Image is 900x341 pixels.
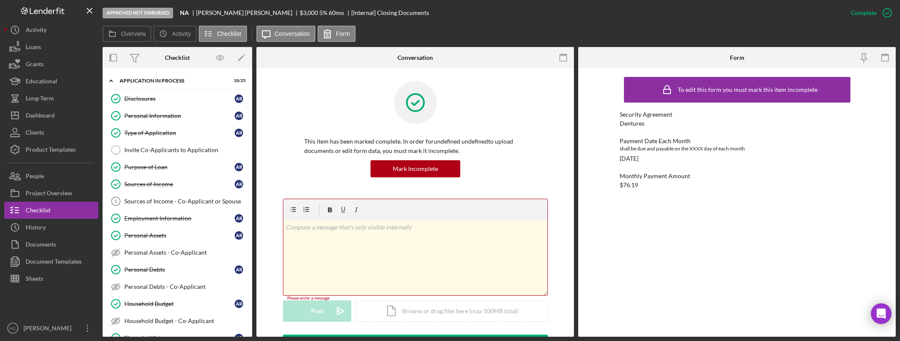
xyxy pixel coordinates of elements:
div: People [26,168,44,187]
div: Educational [26,73,57,92]
div: Approved Not Disbursed [103,8,173,18]
a: Type of ApplicationAR [107,124,248,141]
div: 60 mo [329,9,344,16]
button: Document Templates [4,253,98,270]
button: Activity [4,21,98,38]
label: Conversation [275,30,310,37]
div: shall be due and payable on the XXXX day of each month [620,144,855,153]
div: Sources of Income [124,181,235,188]
div: Sheets [26,270,43,289]
div: History [26,219,46,238]
div: Long-Term [26,90,54,109]
div: $76.19 [620,182,638,188]
button: Complete [842,4,896,21]
label: Checklist [217,30,241,37]
div: Checklist [165,54,190,61]
a: Personal Assets - Co-Applicant [107,244,248,261]
div: 18 / 25 [230,78,246,83]
a: Household Budget - Co-Applicant [107,312,248,329]
a: Dashboard [4,107,98,124]
div: Activity [26,21,47,41]
a: Invite Co-Applicants to Application [107,141,248,159]
div: [PERSON_NAME] [21,320,77,339]
div: Application In Process [120,78,224,83]
div: A R [235,163,243,171]
a: Household BudgetAR [107,295,248,312]
div: Sources of Income - Co-Applicant or Spouse [124,198,247,205]
div: Dashboard [26,107,55,126]
button: Educational [4,73,98,90]
div: Payment Date Each Month [620,138,855,144]
div: Household Budget - Co-Applicant [124,317,247,324]
button: Project Overview [4,185,98,202]
a: DisclosuresAR [107,90,248,107]
button: Long-Term [4,90,98,107]
button: People [4,168,98,185]
div: Conversation [397,54,433,61]
div: Form [730,54,744,61]
a: 6Sources of Income - Co-Applicant or Spouse [107,193,248,210]
button: Loans [4,38,98,56]
label: Activity [172,30,191,37]
div: Grants [26,56,44,75]
div: Invite Co-Applicants to Application [124,147,247,153]
a: Purpose of LoanAR [107,159,248,176]
button: Form [318,26,356,42]
a: Personal AssetsAR [107,227,248,244]
div: A R [235,129,243,137]
button: Mark Incomplete [371,160,460,177]
div: Personal Information [124,112,235,119]
div: Mark Incomplete [393,160,438,177]
div: Personal Assets - Co-Applicant [124,249,247,256]
div: Dentures [620,120,644,127]
a: Personal DebtsAR [107,261,248,278]
button: Grants [4,56,98,73]
div: A R [235,180,243,188]
div: Loans [26,38,41,58]
a: Documents [4,236,98,253]
p: This item has been marked complete. In order for undefined undefined to upload documents or edit ... [304,137,526,156]
div: Monthly Payment Amount [620,173,855,179]
tspan: 6 [115,199,117,204]
div: Please enter a message [283,296,548,301]
div: 5 % [319,9,327,16]
button: Product Templates [4,141,98,158]
div: A R [235,265,243,274]
div: Employment Information [124,215,235,222]
label: Overview [121,30,146,37]
button: Activity [153,26,196,42]
button: Sheets [4,270,98,287]
div: [PERSON_NAME] [PERSON_NAME] [196,9,300,16]
div: Product Templates [26,141,76,160]
div: A R [235,231,243,240]
button: Post [283,300,351,322]
a: Personal Debts - Co-Applicant [107,278,248,295]
div: Post [311,300,323,322]
a: Sources of IncomeAR [107,176,248,193]
div: A R [235,300,243,308]
button: Checklist [199,26,247,42]
div: Document Templates [26,253,82,272]
div: Personal Debts [124,266,235,273]
button: Clients [4,124,98,141]
text: FC [10,326,16,331]
div: Documents [26,236,56,255]
div: A R [235,94,243,103]
a: Checklist [4,202,98,219]
button: History [4,219,98,236]
div: Checklist [26,202,50,221]
button: FC[PERSON_NAME] [4,320,98,337]
div: Security Agreement [620,111,855,118]
div: A R [235,112,243,120]
span: $3,000 [300,9,318,16]
div: [DATE] [620,155,638,162]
